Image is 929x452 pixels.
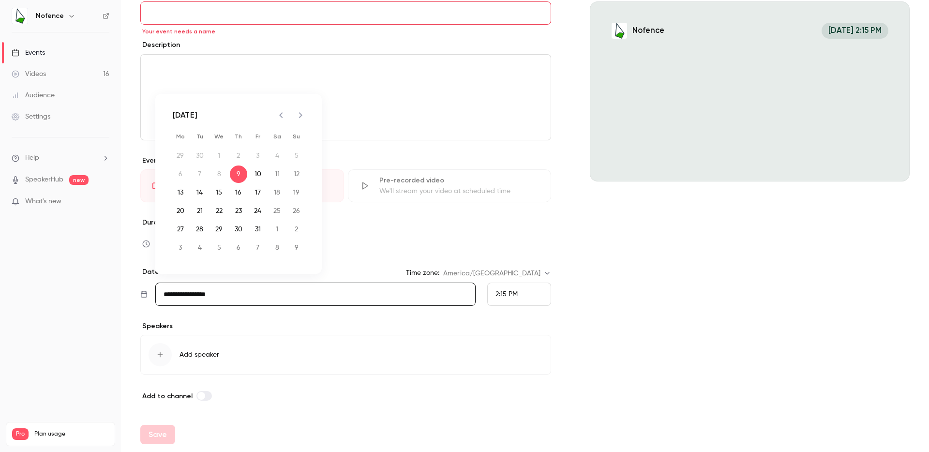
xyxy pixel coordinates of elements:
button: 2 [288,221,305,238]
div: Events [12,48,45,58]
button: 14 [191,184,209,201]
button: 24 [249,202,267,220]
span: Help [25,153,39,163]
div: Audience [12,90,55,100]
button: 15 [210,184,228,201]
button: 27 [172,221,189,238]
div: editor [141,55,551,140]
label: Time zone: [406,268,439,278]
div: From [487,283,551,306]
button: 9 [288,239,305,256]
span: Monday [172,127,189,146]
button: 29 [210,221,228,238]
div: Pre-recorded video [379,176,539,185]
span: Saturday [269,127,286,146]
div: Settings [12,112,50,121]
button: 22 [210,202,228,220]
button: 30 [230,221,247,238]
button: 21 [191,202,209,220]
button: 13 [172,184,189,201]
button: Next month [291,105,310,125]
span: Pro [12,428,29,440]
button: 8 [269,239,286,256]
button: 6 [230,239,247,256]
button: Add speaker [140,335,551,375]
span: Sunday [288,127,305,146]
button: 11 [269,166,286,183]
p: Speakers [140,321,551,331]
button: 17 [249,184,267,201]
span: Add to channel [142,392,193,400]
button: 5 [210,239,228,256]
button: 10 [249,166,267,183]
button: 1 [269,221,286,238]
button: 25 [269,202,286,220]
span: new [69,175,89,185]
p: Date and time [140,267,191,277]
span: Tuesday [191,127,209,146]
span: What's new [25,196,61,207]
div: America/[GEOGRAPHIC_DATA] [443,269,551,278]
button: 16 [230,184,247,201]
button: 18 [269,184,286,201]
label: Duration [140,218,551,227]
section: description [140,54,551,140]
button: 20 [172,202,189,220]
a: SpeakerHub [25,175,63,185]
button: 7 [249,239,267,256]
span: Add speaker [180,350,219,360]
h6: Nofence [36,11,64,21]
span: Plan usage [34,430,109,438]
div: We'll stream your video at scheduled time [379,186,539,196]
div: LiveGo live at scheduled time [140,169,344,202]
span: Friday [249,127,267,146]
iframe: Noticeable Trigger [98,197,109,206]
div: [DATE] [173,109,197,121]
span: 2:15 PM [495,291,518,298]
span: Your event needs a name [142,28,215,35]
button: 12 [288,166,305,183]
div: Pre-recorded videoWe'll stream your video at scheduled time [348,169,552,202]
button: 3 [172,239,189,256]
span: Thursday [230,127,247,146]
button: 4 [191,239,209,256]
p: Event type [140,156,551,166]
button: 23 [230,202,247,220]
label: Description [140,40,180,50]
button: 9 [230,166,247,183]
button: 19 [288,184,305,201]
button: 31 [249,221,267,238]
button: 26 [288,202,305,220]
button: 28 [191,221,209,238]
div: Videos [12,69,46,79]
span: Wednesday [210,127,228,146]
img: Nofence [12,8,28,24]
li: help-dropdown-opener [12,153,109,163]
